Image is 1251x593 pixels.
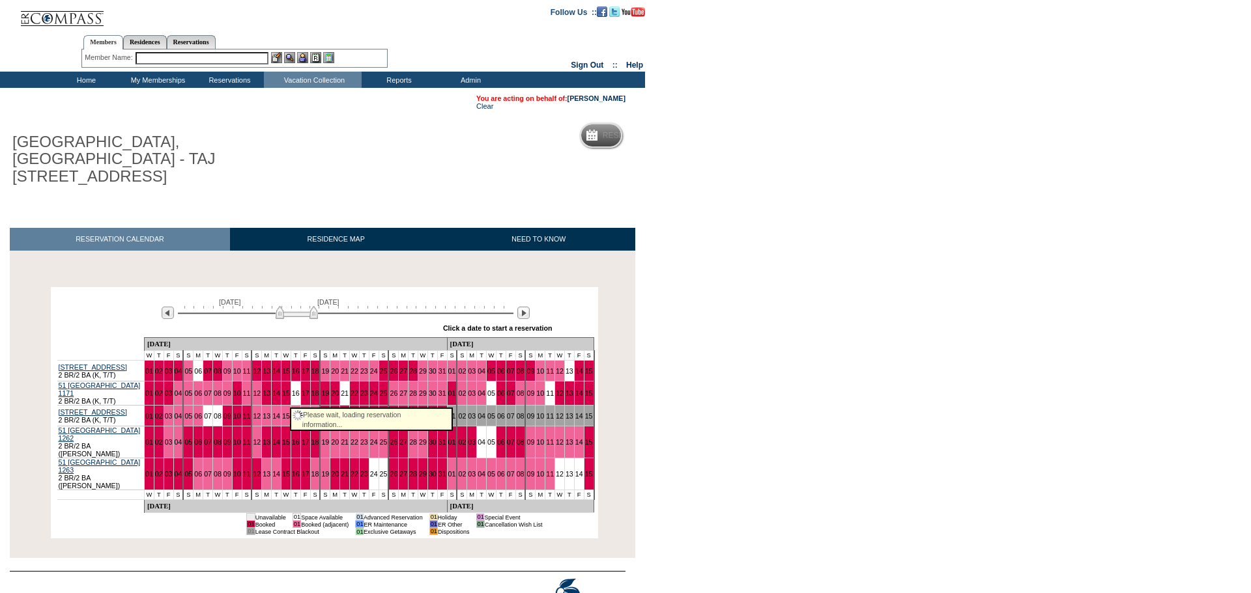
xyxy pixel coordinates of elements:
[243,470,251,478] a: 11
[121,72,192,88] td: My Memberships
[214,389,222,397] a: 08
[292,367,300,375] a: 16
[447,338,594,351] td: [DATE]
[380,470,388,478] a: 25
[497,389,505,397] a: 06
[351,470,358,478] a: 22
[626,61,643,70] a: Help
[243,438,251,446] a: 11
[536,470,544,478] a: 10
[546,438,554,446] a: 11
[292,470,300,478] a: 16
[311,438,319,446] a: 18
[223,389,231,397] a: 09
[271,52,282,63] img: b_edit.gif
[476,102,493,110] a: Clear
[194,351,203,361] td: M
[155,389,163,397] a: 02
[323,52,334,63] img: b_calculator.gif
[184,367,192,375] a: 05
[575,412,583,420] a: 14
[253,389,261,397] a: 12
[145,470,153,478] a: 01
[144,351,154,361] td: W
[83,35,123,49] a: Members
[214,412,222,420] a: 08
[566,367,573,375] a: 13
[575,470,583,478] a: 14
[340,351,350,361] td: T
[262,351,272,361] td: M
[162,307,174,319] img: Previous
[497,470,505,478] a: 06
[556,438,564,446] a: 12
[263,367,270,375] a: 13
[496,351,506,361] td: T
[175,367,182,375] a: 04
[515,351,525,361] td: S
[223,470,231,478] a: 09
[155,412,163,420] a: 02
[429,367,437,375] a: 30
[419,389,427,397] a: 29
[165,412,173,420] a: 03
[155,470,163,478] a: 02
[443,324,553,332] div: Click a date to start a reservation
[154,351,164,361] td: T
[526,438,534,446] a: 09
[302,367,309,375] a: 17
[370,389,378,397] a: 24
[388,351,398,361] td: S
[155,367,163,375] a: 02
[546,412,554,420] a: 11
[282,389,290,397] a: 15
[477,351,487,361] td: T
[546,367,554,375] a: 11
[517,470,525,478] a: 08
[468,367,476,375] a: 03
[429,438,437,446] a: 30
[507,367,515,375] a: 07
[497,438,505,446] a: 06
[390,470,397,478] a: 26
[204,367,212,375] a: 07
[448,389,456,397] a: 01
[293,410,303,421] img: spinner.gif
[359,351,369,361] td: T
[427,351,437,361] td: T
[536,389,544,397] a: 10
[253,470,261,478] a: 12
[458,389,466,397] a: 02
[468,389,476,397] a: 03
[419,367,427,375] a: 29
[447,351,457,361] td: S
[399,438,407,446] a: 27
[362,72,433,88] td: Reports
[204,389,212,397] a: 07
[272,412,280,420] a: 14
[609,7,620,15] a: Follow us on Twitter
[204,438,212,446] a: 07
[419,438,427,446] a: 29
[351,438,358,446] a: 22
[194,412,202,420] a: 06
[59,381,141,397] a: 51 [GEOGRAPHIC_DATA] 1171
[458,470,466,478] a: 02
[603,131,702,140] h5: Reservation Calendar
[167,35,216,49] a: Reservations
[223,367,231,375] a: 09
[556,412,564,420] a: 12
[536,351,545,361] td: M
[448,367,456,375] a: 01
[284,52,295,63] img: View
[487,389,495,397] a: 05
[457,351,467,361] td: S
[263,389,270,397] a: 13
[597,7,607,15] a: Become our fan on Facebook
[49,72,121,88] td: Home
[214,470,222,478] a: 08
[536,412,544,420] a: 10
[10,131,302,187] h1: [GEOGRAPHIC_DATA], [GEOGRAPHIC_DATA] - TAJ [STREET_ADDRESS]
[546,470,554,478] a: 11
[253,438,261,446] a: 12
